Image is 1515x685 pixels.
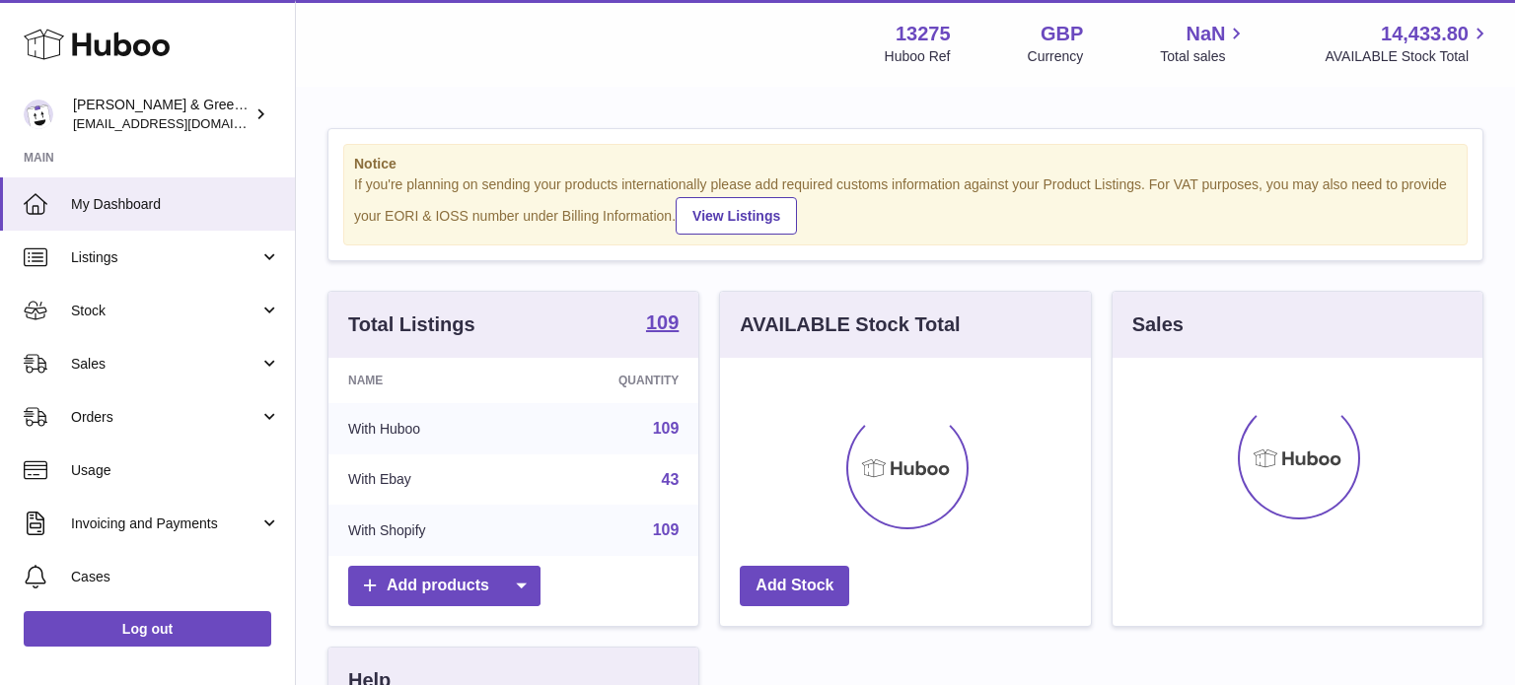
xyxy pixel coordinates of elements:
a: 43 [662,471,680,488]
td: With Huboo [328,403,528,454]
span: Total sales [1160,47,1248,66]
span: NaN [1186,21,1225,47]
a: View Listings [676,197,797,235]
th: Name [328,358,528,403]
a: 109 [653,521,680,538]
strong: 109 [646,312,679,332]
strong: GBP [1041,21,1083,47]
td: With Shopify [328,505,528,556]
div: Currency [1028,47,1084,66]
h3: Sales [1132,311,1184,338]
span: Invoicing and Payments [71,514,259,533]
a: Add Stock [740,566,849,606]
h3: AVAILABLE Stock Total [740,311,960,338]
a: NaN Total sales [1160,21,1248,66]
a: 109 [646,312,679,336]
span: 14,433.80 [1381,21,1469,47]
span: Cases [71,568,280,586]
a: Add products [348,566,541,606]
span: Orders [71,408,259,427]
strong: Notice [354,155,1457,173]
span: My Dashboard [71,195,280,214]
td: With Ebay [328,454,528,506]
div: [PERSON_NAME] & Green Ltd [73,96,251,133]
strong: 13275 [896,21,951,47]
a: 109 [653,420,680,437]
a: 14,433.80 AVAILABLE Stock Total [1325,21,1491,66]
a: Log out [24,611,271,647]
span: Stock [71,302,259,320]
h3: Total Listings [348,311,475,338]
span: AVAILABLE Stock Total [1325,47,1491,66]
div: If you're planning on sending your products internationally please add required customs informati... [354,175,1457,235]
span: Listings [71,248,259,267]
img: internalAdmin-13275@internal.huboo.com [24,100,53,129]
span: [EMAIL_ADDRESS][DOMAIN_NAME] [73,115,290,131]
span: Sales [71,355,259,374]
div: Huboo Ref [885,47,951,66]
th: Quantity [528,358,698,403]
span: Usage [71,461,280,480]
